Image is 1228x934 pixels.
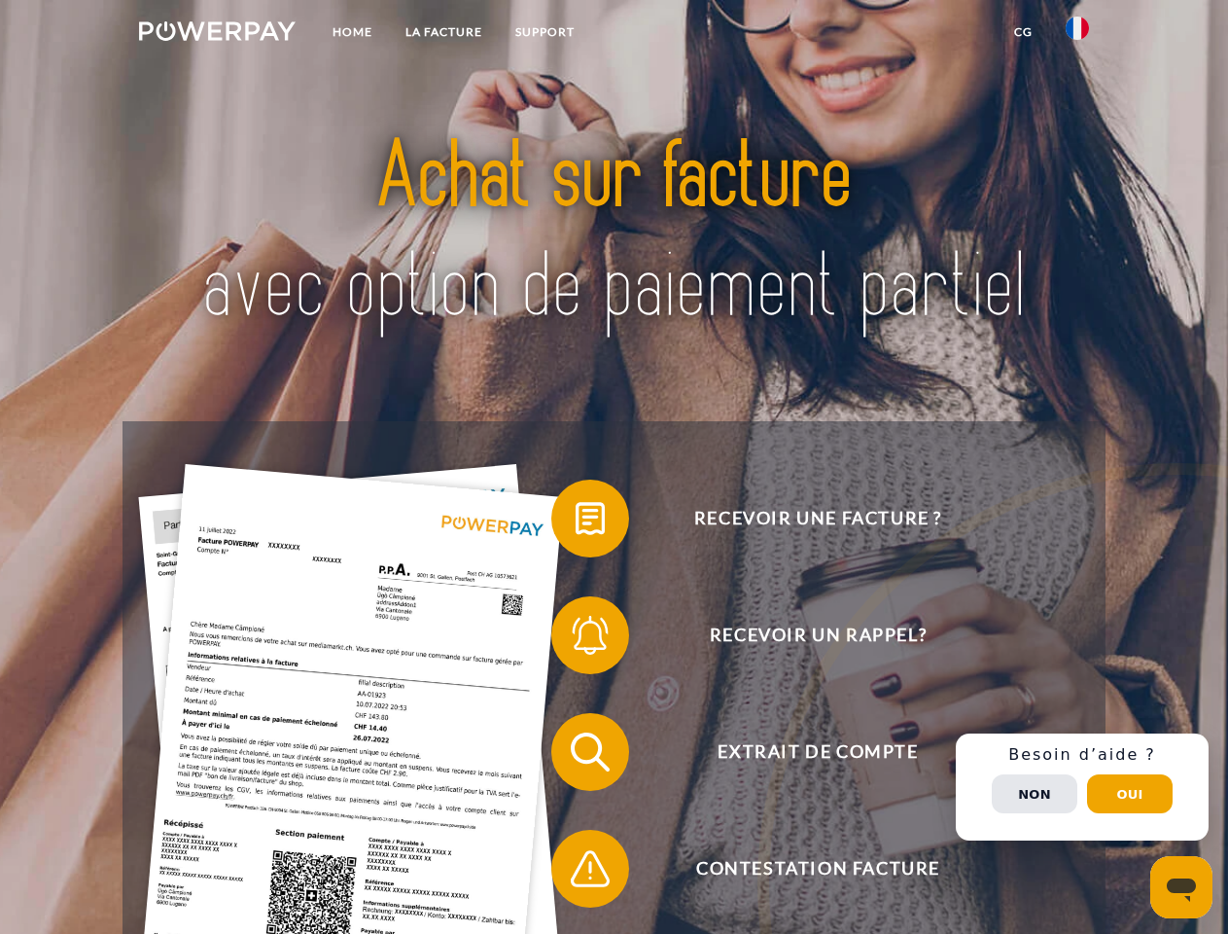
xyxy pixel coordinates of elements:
button: Contestation Facture [551,830,1057,908]
span: Extrait de compte [579,713,1056,791]
button: Non [992,774,1077,813]
img: qb_warning.svg [566,844,614,893]
div: Schnellhilfe [956,734,1209,841]
iframe: Bouton de lancement de la fenêtre de messagerie [1150,856,1212,918]
a: Support [499,15,591,50]
button: Recevoir un rappel? [551,596,1057,674]
img: qb_bell.svg [566,611,614,660]
img: title-powerpay_fr.svg [186,93,1042,373]
span: Recevoir une facture ? [579,480,1056,557]
button: Recevoir une facture ? [551,480,1057,557]
a: Home [316,15,389,50]
button: Oui [1087,774,1173,813]
img: qb_search.svg [566,728,614,776]
h3: Besoin d’aide ? [967,745,1197,765]
span: Contestation Facture [579,830,1056,908]
a: LA FACTURE [389,15,499,50]
button: Extrait de compte [551,713,1057,791]
span: Recevoir un rappel? [579,596,1056,674]
img: fr [1066,17,1089,40]
img: logo-powerpay-white.svg [139,21,296,41]
img: qb_bill.svg [566,494,614,543]
a: CG [998,15,1049,50]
